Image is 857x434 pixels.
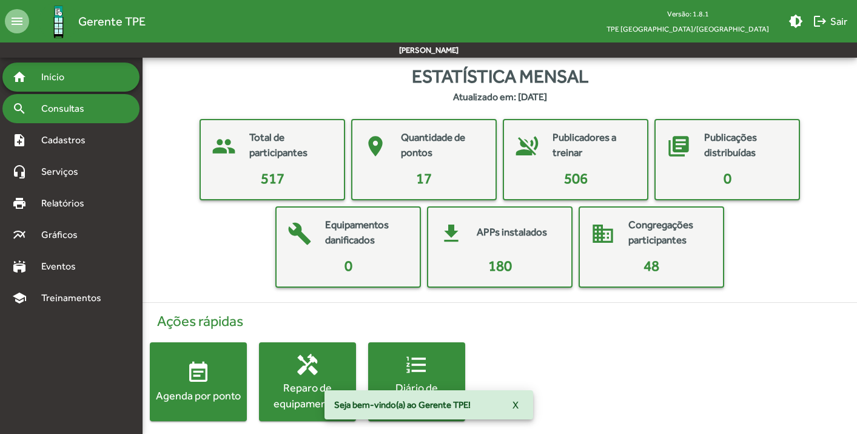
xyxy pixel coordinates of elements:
[503,394,528,416] button: X
[401,130,483,161] mat-card-title: Quantidade de pontos
[813,10,847,32] span: Sair
[261,170,284,186] span: 517
[34,133,101,147] span: Cadastros
[788,14,803,29] mat-icon: brightness_medium
[34,291,116,305] span: Treinamentos
[34,164,95,179] span: Serviços
[206,128,242,164] mat-icon: people
[477,225,547,240] mat-card-title: APPs instalados
[150,388,247,403] div: Agenda por ponto
[259,380,356,410] div: Reparo de equipamentos
[660,128,697,164] mat-icon: library_books
[34,228,94,242] span: Gráficos
[12,101,27,116] mat-icon: search
[12,228,27,242] mat-icon: multiline_chart
[704,130,787,161] mat-card-title: Publicações distribuídas
[416,170,432,186] span: 17
[12,196,27,211] mat-icon: print
[813,14,827,29] mat-icon: logout
[509,128,545,164] mat-icon: voice_over_off
[628,217,711,248] mat-card-title: Congregações participantes
[488,257,512,274] span: 180
[150,313,850,330] h4: Ações rápidas
[724,170,731,186] span: 0
[34,101,100,116] span: Consultas
[12,259,27,274] mat-icon: stadium
[29,2,146,41] a: Gerente TPE
[12,70,27,84] mat-icon: home
[433,215,469,252] mat-icon: get_app
[585,215,621,252] mat-icon: domain
[597,6,779,21] div: Versão: 1.8.1
[808,10,852,32] button: Sair
[259,342,356,421] button: Reparo de equipamentos
[12,133,27,147] mat-icon: note_add
[564,170,588,186] span: 506
[12,291,27,305] mat-icon: school
[553,130,635,161] mat-card-title: Publicadores a treinar
[34,259,92,274] span: Eventos
[281,215,318,252] mat-icon: build
[78,12,146,31] span: Gerente TPE
[150,342,247,421] button: Agenda por ponto
[12,164,27,179] mat-icon: headset_mic
[597,21,779,36] span: TPE [GEOGRAPHIC_DATA]/[GEOGRAPHIC_DATA]
[412,63,588,90] span: Estatística mensal
[453,90,547,104] strong: Atualizado em: [DATE]
[34,70,82,84] span: Início
[368,342,465,421] button: Diário de publicações
[186,361,210,385] mat-icon: event_note
[644,257,659,274] span: 48
[5,9,29,33] mat-icon: menu
[295,353,320,377] mat-icon: handyman
[334,399,471,411] span: Seja bem-vindo(a) ao Gerente TPE!
[39,2,78,41] img: Logo
[344,257,352,274] span: 0
[325,217,408,248] mat-card-title: Equipamentos danificados
[513,394,519,416] span: X
[405,353,429,377] mat-icon: format_list_numbered
[34,196,100,211] span: Relatórios
[249,130,332,161] mat-card-title: Total de participantes
[357,128,394,164] mat-icon: place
